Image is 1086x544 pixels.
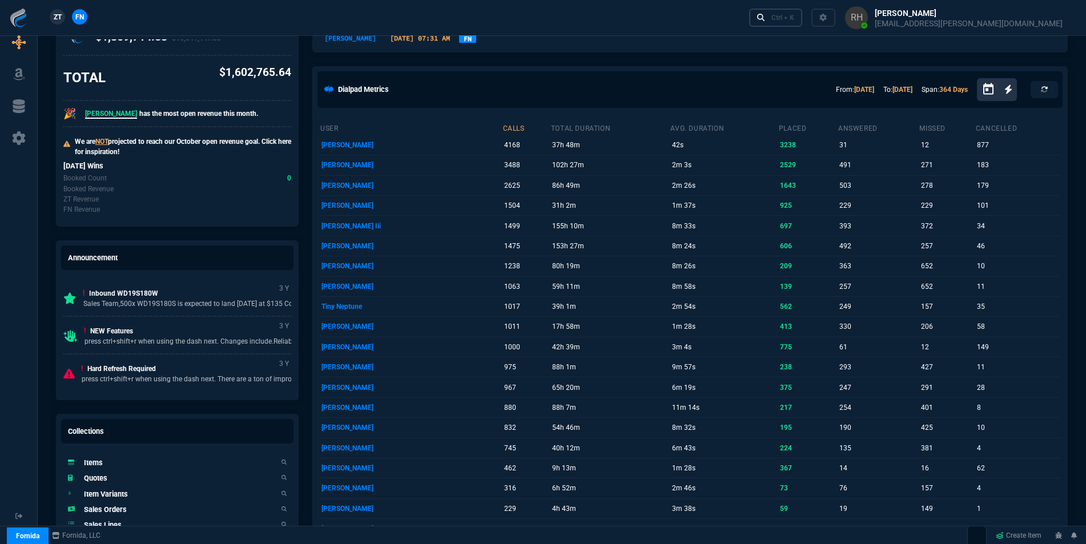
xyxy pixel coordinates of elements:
p: 462 [504,460,549,476]
p: press ctrl+shift+r when using the dash next. Changes include.Reliable ... [85,336,304,346]
p: 3488 [504,157,549,173]
p: [PERSON_NAME] [321,400,500,416]
p: 35 [977,299,1059,315]
p: [PERSON_NAME] [321,137,500,153]
p: 10 [977,258,1059,274]
span: ZT [54,12,62,22]
p: 372 [921,218,974,234]
th: placed [778,119,838,135]
button: Open calendar [982,81,1004,98]
p: 206 [921,319,974,335]
p: Sales Team,500x WD19S180S is expected to land [DATE] at $135 Cost be... [83,299,313,309]
p: 503 [839,178,917,194]
p: 2529 [780,157,836,173]
p: 157 [921,299,974,315]
p: 257 [839,279,917,295]
p: 59h 11m [552,279,668,295]
p: 425 [921,420,974,436]
p: 8 [977,400,1059,416]
p: Span: [922,84,968,95]
p: 188 [504,521,549,537]
p: 149 [921,501,974,517]
p: 2m 3s [672,157,777,173]
p: 6m 19s [672,380,777,396]
p: 1063 [504,279,549,295]
h5: Quotes [84,473,107,483]
p: 76 [839,480,917,496]
p: 62 [977,460,1059,476]
p: We are projected to reach our October open revenue goal. Click here for inspiration! [75,136,291,157]
p: 195 [780,420,836,436]
p: spec.value [281,194,292,204]
span: NOT [95,138,108,146]
span: [PERSON_NAME] [85,110,137,119]
p: 28 [977,380,1059,396]
p: 877 [977,137,1059,153]
p: 3 Y [277,357,291,370]
p: 61 [839,339,917,355]
p: has the most open revenue this month. [85,108,258,119]
p: 330 [839,319,917,335]
p: 9m 57s [672,359,777,375]
h6: [DATE] Wins [63,162,291,171]
p: 375 [780,380,836,396]
p: 6m 43s [672,440,777,456]
p: 1011 [504,319,549,335]
p: Hard Refresh Required [82,364,300,374]
p: 12 [921,137,974,153]
p: 13 [780,521,836,537]
h5: Dialpad Metrics [338,84,389,95]
p: 775 [780,339,836,355]
p: 8m 33s [672,218,777,234]
p: Today's Booked revenue [63,184,114,194]
p: 2m 54s [672,299,777,315]
th: avg. duration [670,119,778,135]
p: 3 Y [277,319,291,333]
p: [PERSON_NAME] [321,157,500,173]
p: [PERSON_NAME] [321,198,500,213]
p: 697 [780,218,836,234]
p: 293 [839,359,917,375]
p: 3m 38s [672,501,777,517]
h5: Sales Orders [84,504,127,515]
p: 88h 1m [552,359,668,375]
p: 1475 [504,238,549,254]
p: 9m 14s [672,521,777,537]
p: 183 [977,157,1059,173]
p: 247 [839,380,917,396]
p: 102h 27m [552,157,668,173]
p: 12 [921,339,974,355]
h5: Items [84,457,103,468]
p: 652 [921,279,974,295]
p: 363 [839,258,917,274]
p: 3 Y [277,281,291,295]
p: Today's Fornida revenue [63,204,100,215]
p: Today's zaynTek revenue [63,194,99,204]
p: 42s [672,137,777,153]
p: 31h 2m [552,198,668,213]
p: [PERSON_NAME] [321,178,500,194]
th: cancelled [975,119,1060,135]
p: 86h 49m [552,178,668,194]
p: 606 [780,238,836,254]
p: spec.value [281,204,292,215]
p: 42h 39m [552,339,668,355]
p: 73 [780,480,836,496]
p: 229 [839,198,917,213]
p: 8m 24s [672,238,777,254]
th: missed [919,119,975,135]
a: Create Item [991,527,1046,544]
p: 1499 [504,218,549,234]
p: 16 [921,460,974,476]
p: 88h 7m [552,400,668,416]
p: 46 [977,238,1059,254]
p: 1238 [504,258,549,274]
p: 39h 1m [552,299,668,315]
p: From: [836,84,874,95]
p: 8m 32s [672,420,777,436]
p: 4h 43m [552,501,668,517]
p: 6h 52m [552,480,668,496]
p: 271 [921,157,974,173]
h3: TOTAL [63,69,106,86]
p: 19 [839,501,917,517]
